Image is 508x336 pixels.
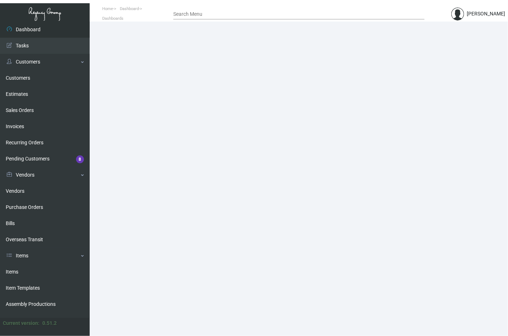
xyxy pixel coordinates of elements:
[102,6,113,11] span: Home
[467,10,505,18] div: [PERSON_NAME]
[42,319,57,327] div: 0.51.2
[102,16,123,21] span: Dashboards
[451,8,464,20] img: admin@bootstrapmaster.com
[3,319,39,327] div: Current version:
[120,6,139,11] span: Dashboard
